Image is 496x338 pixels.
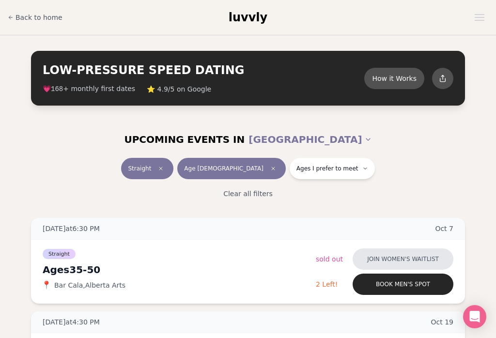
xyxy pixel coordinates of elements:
[128,165,151,172] span: Straight
[217,183,279,204] button: Clear all filters
[463,305,486,328] div: Open Intercom Messenger
[43,281,50,289] span: 📍
[248,129,372,150] button: [GEOGRAPHIC_DATA]
[43,317,100,327] span: [DATE] at 4:30 PM
[353,248,453,270] button: Join women's waitlist
[316,255,343,263] span: Sold Out
[43,263,316,277] div: Ages 35-50
[43,224,100,233] span: [DATE] at 6:30 PM
[290,158,375,179] button: Ages I prefer to meet
[43,249,76,259] span: Straight
[471,10,488,25] button: Open menu
[364,68,424,89] button: How it Works
[296,165,358,172] span: Ages I prefer to meet
[43,62,364,78] h2: LOW-PRESSURE SPEED DATING
[43,84,135,94] span: 💗 + monthly first dates
[229,10,267,25] a: luvvly
[435,224,453,233] span: Oct 7
[431,317,454,327] span: Oct 19
[147,84,211,94] span: ⭐ 4.9/5 on Google
[8,8,62,27] a: Back to home
[15,13,62,22] span: Back to home
[124,133,245,146] span: UPCOMING EVENTS IN
[316,280,338,288] span: 2 Left!
[155,163,167,174] span: Clear event type filter
[353,274,453,295] button: Book men's spot
[267,163,279,174] span: Clear age
[177,158,285,179] button: Age [DEMOGRAPHIC_DATA]Clear age
[184,165,263,172] span: Age [DEMOGRAPHIC_DATA]
[229,11,267,24] span: luvvly
[51,85,63,93] span: 168
[54,280,125,290] span: Bar Cala , Alberta Arts
[121,158,173,179] button: StraightClear event type filter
